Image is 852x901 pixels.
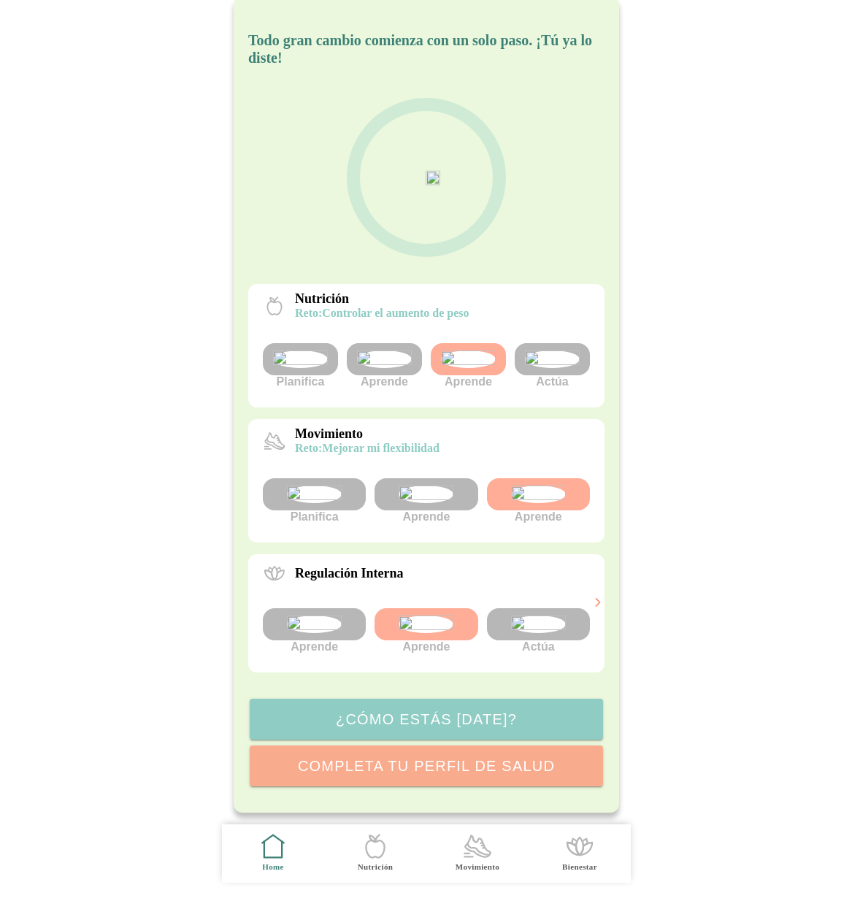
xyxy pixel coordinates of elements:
ion-button: ¿Cómo estás [DATE]? [250,699,603,740]
div: Actúa [515,343,590,388]
div: Aprende [375,478,477,524]
div: Aprende [347,343,422,388]
ion-button: Completa tu perfil de salud [250,745,603,786]
p: Controlar el aumento de peso [295,307,469,320]
p: Nutrición [295,291,469,307]
div: Planifica [263,478,366,524]
ion-label: Nutrición [357,862,392,873]
div: Actúa [486,608,589,653]
div: Planifica [263,343,338,388]
div: Aprende [486,478,589,524]
div: Aprende [375,608,477,653]
span: reto: [295,307,322,319]
h5: Todo gran cambio comienza con un solo paso. ¡Tú ya lo diste! [248,31,605,66]
p: Mejorar mi flexibilidad [295,442,440,455]
div: Aprende [263,608,366,653]
span: reto: [295,442,322,454]
p: Movimiento [295,426,440,442]
ion-label: Bienestar [562,862,597,873]
ion-label: Home [262,862,284,873]
ion-label: Movimiento [455,862,499,873]
p: Regulación Interna [295,566,404,581]
div: Aprende [431,343,506,388]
